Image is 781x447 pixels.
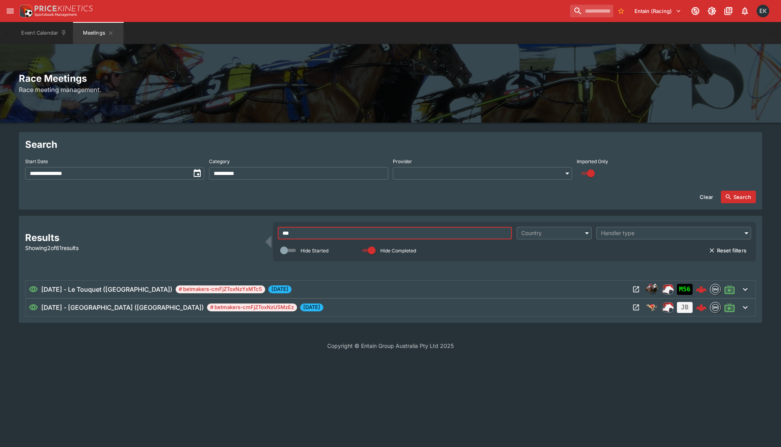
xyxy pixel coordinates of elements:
p: Imported Only [577,158,608,165]
img: betmakers.png [710,302,720,313]
img: greyhound_racing.png [645,301,658,314]
img: logo-cerberus--red.svg [696,302,707,313]
h2: Race Meetings [19,72,762,85]
div: betmakers [710,302,721,313]
div: Emily Kim [757,5,769,17]
img: logo-cerberus--red.svg [696,284,707,295]
div: Country [521,229,579,237]
p: Start Date [25,158,48,165]
h6: Race meeting management. [19,85,762,94]
img: Sportsbook Management [35,13,77,17]
p: Showing 2 of 61 results [25,244,260,252]
svg: Visible [29,303,38,312]
button: Documentation [721,4,735,18]
span: # betmakers-cmFjZToxNzU5MzEz [207,304,297,311]
span: [DATE] [268,285,291,293]
p: Hide Completed [380,247,416,254]
button: Toggle light/dark mode [705,4,719,18]
button: Select Tenant [630,5,686,17]
button: open drawer [3,4,17,18]
div: Imported to Jetbet as UNCONFIRMED [677,284,693,295]
button: Search [721,191,756,203]
button: Connected to PK [688,4,702,18]
img: horse_racing.png [645,283,658,296]
svg: Visible [29,285,38,294]
img: PriceKinetics Logo [17,3,33,19]
p: Category [209,158,230,165]
input: search [570,5,613,17]
button: Emily Kim [754,2,772,20]
button: Event Calendar [16,22,71,44]
h6: [DATE] - [GEOGRAPHIC_DATA] ([GEOGRAPHIC_DATA]) [41,303,204,312]
button: Open Meeting [630,283,642,296]
p: Provider [393,158,412,165]
h2: Results [25,232,260,244]
div: Handler type [601,229,739,237]
div: greyhound_racing [645,301,658,314]
h2: Search [25,138,756,151]
div: ParallelRacing Handler [661,301,674,314]
svg: Live [724,302,735,313]
button: No Bookmarks [615,5,627,17]
button: Meetings [73,22,123,44]
button: Notifications [738,4,752,18]
svg: Live [724,284,735,295]
button: Open Meeting [630,301,642,314]
div: horse_racing [645,283,658,296]
p: Hide Started [301,247,328,254]
h6: [DATE] - Le Touquet ([GEOGRAPHIC_DATA]) [41,285,172,294]
div: betmakers [710,284,721,295]
span: [DATE] [300,304,323,311]
img: betmakers.png [710,284,720,294]
img: PriceKinetics [35,6,93,11]
button: Reset filters [704,244,751,257]
button: toggle date time picker [190,166,204,180]
img: racing.png [661,301,674,314]
img: racing.png [661,283,674,296]
div: ParallelRacing Handler [661,283,674,296]
button: Clear [695,191,718,203]
div: Jetbet not yet mapped [677,302,693,313]
span: # betmakers-cmFjZToxNzYxMTc5 [176,285,265,293]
